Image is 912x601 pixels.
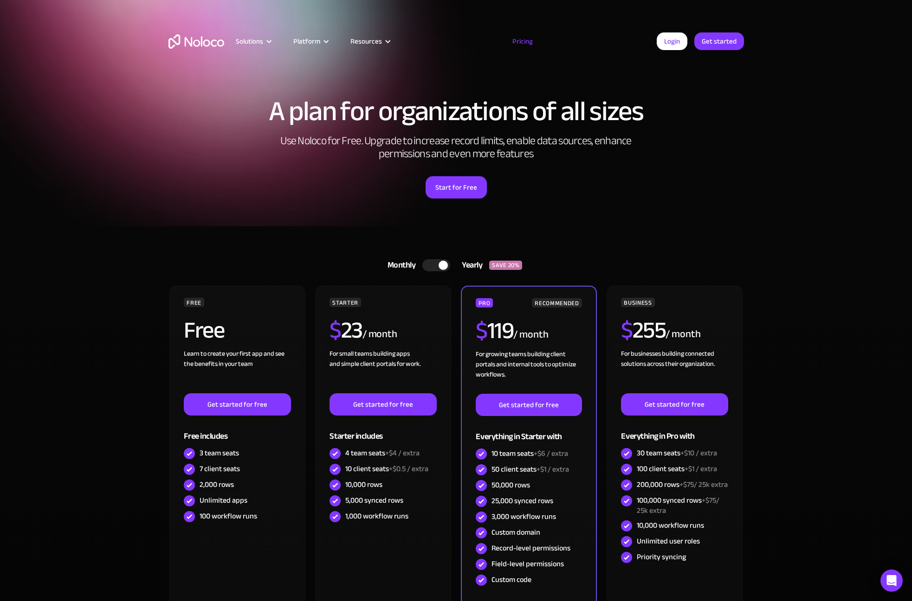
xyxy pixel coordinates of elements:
div: 4 team seats [345,448,420,458]
div: 50,000 rows [492,480,530,490]
a: Get started for free [184,393,291,416]
div: / month [666,327,700,342]
div: 10 client seats [345,464,428,474]
h1: A plan for organizations of all sizes [168,97,744,125]
div: Everything in Pro with [621,416,728,446]
div: BUSINESS [621,298,654,307]
div: Solutions [236,35,263,47]
div: 10 team seats [492,448,568,459]
div: RECOMMENDED [532,298,582,307]
div: 3 team seats [200,448,239,458]
span: $ [330,308,341,352]
div: 7 client seats [200,464,240,474]
div: 10,000 rows [345,480,382,490]
div: / month [513,327,548,342]
div: Open Intercom Messenger [880,569,903,592]
span: +$4 / extra [385,446,420,460]
div: 50 client seats [492,464,569,474]
div: Platform [282,35,339,47]
div: Unlimited user roles [637,536,700,546]
div: 10,000 workflow runs [637,520,704,531]
div: 2,000 rows [200,480,234,490]
div: Learn to create your first app and see the benefits in your team ‍ [184,349,291,393]
a: Get started for free [330,393,436,416]
div: 25,000 synced rows [492,496,553,506]
div: Custom domain [492,527,540,537]
a: home [168,34,224,49]
div: Unlimited apps [200,495,247,505]
span: +$6 / extra [534,447,568,460]
span: +$75/ 25k extra [679,478,728,492]
div: Custom code [492,575,531,585]
div: Monthly [376,258,423,272]
span: +$1 / extra [537,462,569,476]
div: Record-level permissions [492,543,570,553]
span: +$1 / extra [685,462,717,476]
div: 100 workflow runs [200,511,257,521]
div: 200,000 rows [637,480,728,490]
div: PRO [476,298,493,307]
div: 100 client seats [637,464,717,474]
div: 100,000 synced rows [637,495,728,516]
a: Pricing [501,35,544,47]
div: 5,000 synced rows [345,495,403,505]
div: 1,000 workflow runs [345,511,408,521]
div: 3,000 workflow runs [492,511,556,522]
h2: 23 [330,319,362,342]
div: For businesses building connected solutions across their organization. ‍ [621,349,728,393]
div: Free includes [184,416,291,446]
div: 30 team seats [637,448,717,458]
a: Get started for free [476,394,582,416]
h2: Use Noloco for Free. Upgrade to increase record limits, enable data sources, enhance permissions ... [271,134,642,160]
div: Resources [339,35,401,47]
a: Get started for free [621,393,728,416]
span: $ [621,308,633,352]
div: Platform [293,35,320,47]
div: For growing teams building client portals and internal tools to optimize workflows. [476,349,582,394]
div: FREE [184,298,204,307]
div: STARTER [330,298,361,307]
span: +$10 / extra [680,446,717,460]
a: Get started [694,32,744,50]
div: Starter includes [330,416,436,446]
div: Solutions [224,35,282,47]
div: Priority syncing [637,552,686,562]
div: Field-level permissions [492,559,564,569]
h2: 119 [476,319,513,342]
div: SAVE 20% [489,261,522,270]
span: +$75/ 25k extra [637,493,719,518]
a: Login [657,32,687,50]
span: $ [476,309,487,352]
h2: Free [184,319,224,342]
h2: 255 [621,319,666,342]
div: / month [362,327,397,342]
span: +$0.5 / extra [389,462,428,476]
div: Everything in Starter with [476,416,582,446]
div: Yearly [450,258,489,272]
div: Resources [350,35,382,47]
div: For small teams building apps and simple client portals for work. ‍ [330,349,436,393]
a: Start for Free [426,176,487,198]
